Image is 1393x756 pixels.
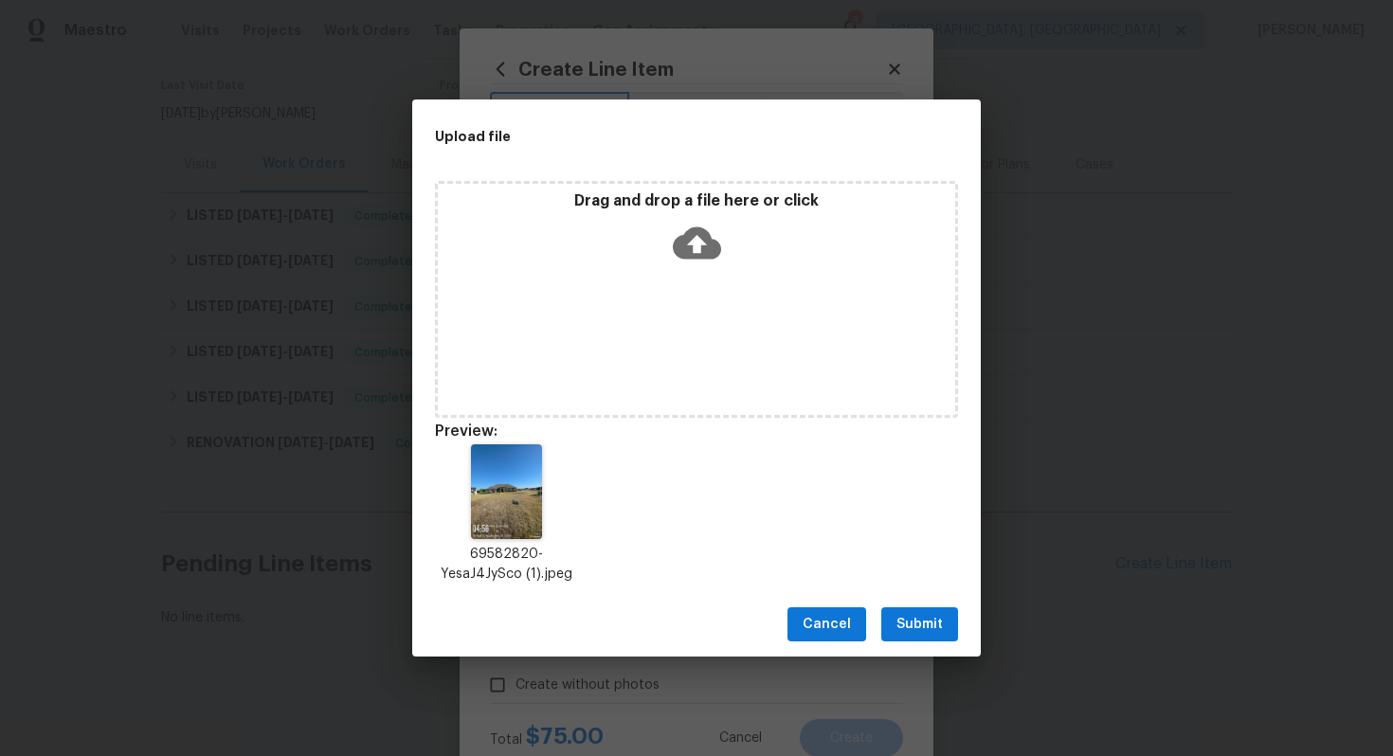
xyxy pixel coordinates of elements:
button: Cancel [787,607,866,642]
span: Cancel [803,613,851,637]
img: Z [471,444,542,539]
h2: Upload file [435,126,873,147]
button: Submit [881,607,958,642]
p: 69582820-YesaJ4JySco (1).jpeg [435,545,579,585]
p: Drag and drop a file here or click [438,191,955,211]
span: Submit [896,613,943,637]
